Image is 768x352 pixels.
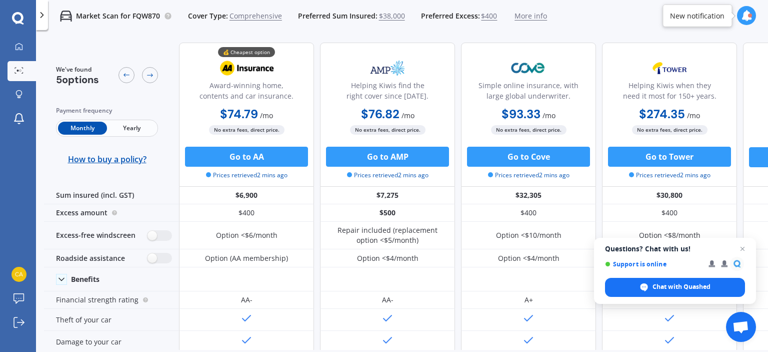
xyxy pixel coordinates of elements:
div: Excess amount [44,204,179,222]
button: Go to Cove [467,147,590,167]
img: AMP.webp [354,56,420,81]
span: Prices retrieved 2 mins ago [488,171,569,180]
span: Questions? Chat with us! [605,245,745,253]
div: Sum insured (incl. GST) [44,187,179,204]
img: AA.webp [213,56,279,81]
div: Simple online insurance, with large global underwriter. [469,80,587,105]
div: $32,305 [461,187,596,204]
p: Market Scan for FQW870 [76,11,160,21]
div: Excess-free windscreen [44,222,179,249]
div: Option <$10/month [496,230,561,240]
span: 5 options [56,73,99,86]
div: Roadside assistance [44,249,179,267]
span: Prices retrieved 2 mins ago [206,171,287,180]
div: Helping Kiwis when they need it most for 150+ years. [610,80,728,105]
div: Option <$4/month [357,253,418,263]
div: Helping Kiwis find the right cover since [DATE]. [328,80,446,105]
div: A+ [524,295,533,305]
span: / mo [687,111,700,120]
div: 💰 Cheapest option [218,47,275,57]
div: $400 [461,204,596,222]
div: $30,800 [602,187,737,204]
span: Prices retrieved 2 mins ago [629,171,710,180]
b: $74.79 [220,106,258,122]
div: AA- [382,295,393,305]
span: Prices retrieved 2 mins ago [347,171,428,180]
span: Monthly [58,122,107,135]
span: Comprehensive [229,11,282,21]
span: Support is online [605,260,701,268]
b: $76.82 [361,106,399,122]
div: Award-winning home, contents and car insurance. [187,80,305,105]
div: Option <$6/month [216,230,277,240]
span: $38,000 [379,11,405,21]
div: Financial strength rating [44,291,179,309]
span: Yearly [107,122,156,135]
span: / mo [542,111,555,120]
div: Open chat [726,312,756,342]
span: $400 [481,11,497,21]
div: $400 [602,204,737,222]
div: Option <$4/month [498,253,559,263]
div: Chat with Quashed [605,278,745,297]
span: More info [514,11,547,21]
div: Theft of your car [44,309,179,331]
button: Go to AA [185,147,308,167]
img: car.f15378c7a67c060ca3f3.svg [60,10,72,22]
div: Benefits [71,275,99,284]
span: / mo [260,111,273,120]
span: We've found [56,65,99,74]
img: 5ef2e2e35c1ae98b82f2b00a76c8b56d [11,267,26,282]
span: / mo [401,111,414,120]
img: Cove.webp [495,56,561,81]
div: Repair included (replacement option <$5/month) [327,225,447,245]
span: No extra fees, direct price. [632,125,707,135]
div: $6,900 [179,187,314,204]
b: $274.35 [639,106,685,122]
div: $500 [320,204,455,222]
span: Preferred Sum Insured: [298,11,377,21]
div: $7,275 [320,187,455,204]
span: No extra fees, direct price. [491,125,566,135]
span: Cover Type: [188,11,228,21]
span: How to buy a policy? [68,154,146,164]
button: Go to AMP [326,147,449,167]
span: No extra fees, direct price. [350,125,425,135]
div: AA- [241,295,252,305]
span: Chat with Quashed [652,282,710,291]
div: $400 [179,204,314,222]
b: $93.33 [501,106,540,122]
span: Close chat [736,243,748,255]
div: Payment frequency [56,106,158,116]
span: Preferred Excess: [421,11,480,21]
span: No extra fees, direct price. [209,125,284,135]
div: Option (AA membership) [205,253,288,263]
div: Option <$8/month [639,230,700,240]
button: Go to Tower [608,147,731,167]
div: New notification [670,11,724,21]
img: Tower.webp [636,56,702,81]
